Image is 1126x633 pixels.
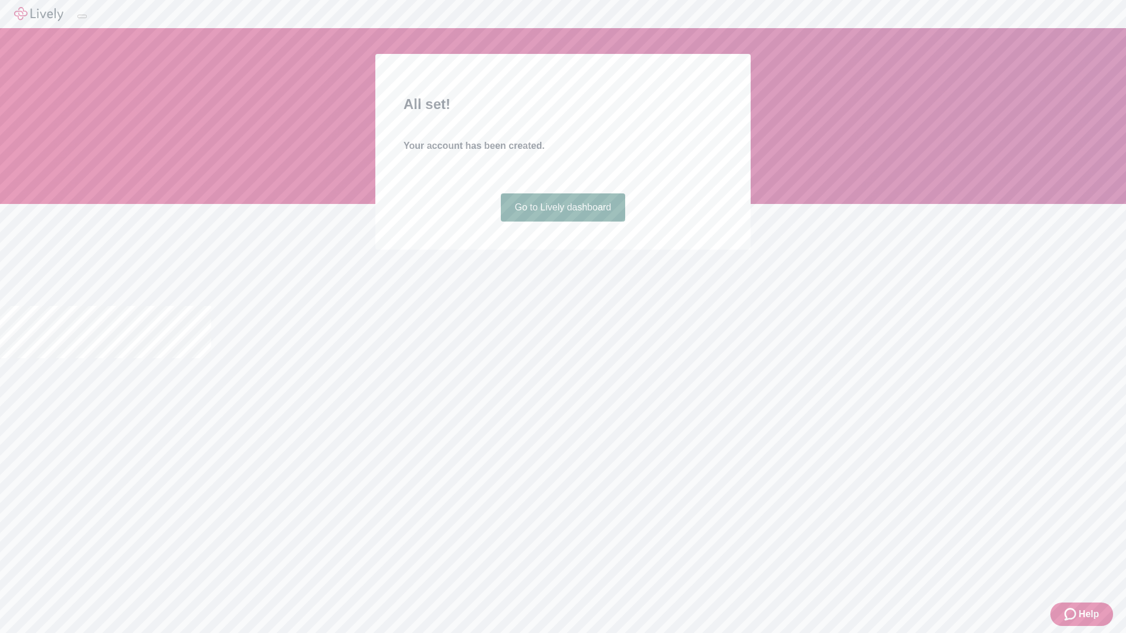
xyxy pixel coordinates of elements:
[403,139,723,153] h4: Your account has been created.
[14,7,63,21] img: Lively
[1064,607,1078,621] svg: Zendesk support icon
[77,15,87,18] button: Log out
[1078,607,1099,621] span: Help
[501,193,626,222] a: Go to Lively dashboard
[1050,603,1113,626] button: Zendesk support iconHelp
[403,94,723,115] h2: All set!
